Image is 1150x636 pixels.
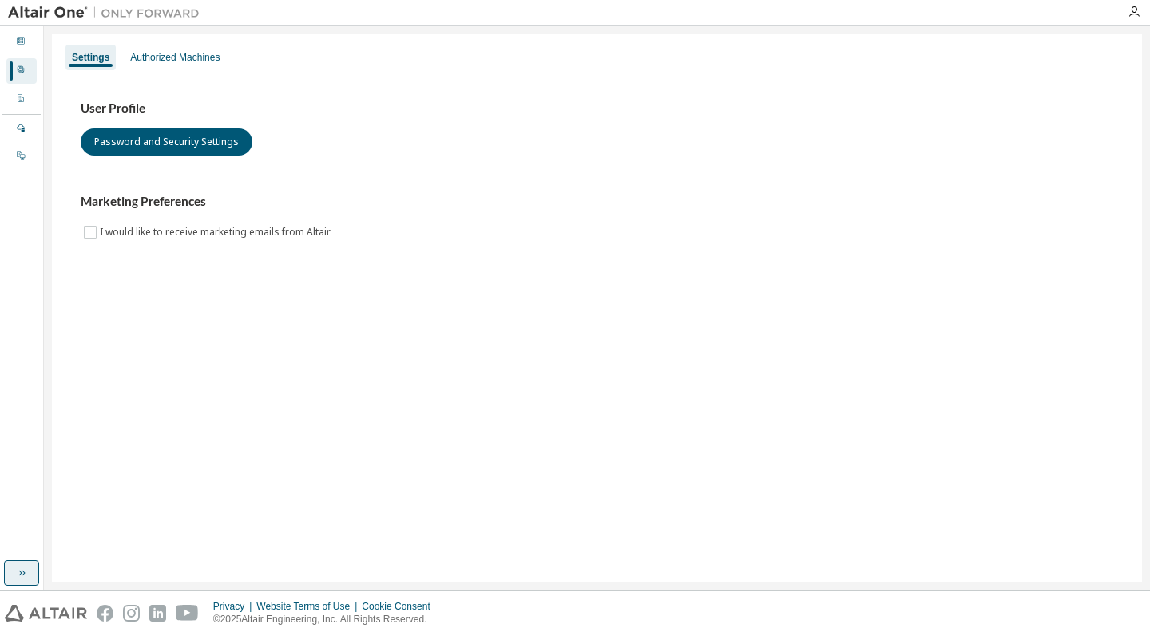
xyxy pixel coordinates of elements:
[6,117,37,142] div: Managed
[213,600,256,613] div: Privacy
[97,605,113,622] img: facebook.svg
[362,600,439,613] div: Cookie Consent
[213,613,440,626] p: © 2025 Altair Engineering, Inc. All Rights Reserved.
[81,194,1113,210] h3: Marketing Preferences
[100,223,334,242] label: I would like to receive marketing emails from Altair
[6,87,37,113] div: Company Profile
[6,144,37,169] div: On Prem
[149,605,166,622] img: linkedin.svg
[5,605,87,622] img: altair_logo.svg
[72,51,109,64] div: Settings
[6,58,37,84] div: User Profile
[81,128,252,156] button: Password and Security Settings
[176,605,199,622] img: youtube.svg
[6,30,37,55] div: Dashboard
[8,5,208,21] img: Altair One
[130,51,220,64] div: Authorized Machines
[256,600,362,613] div: Website Terms of Use
[81,101,1113,117] h3: User Profile
[123,605,140,622] img: instagram.svg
